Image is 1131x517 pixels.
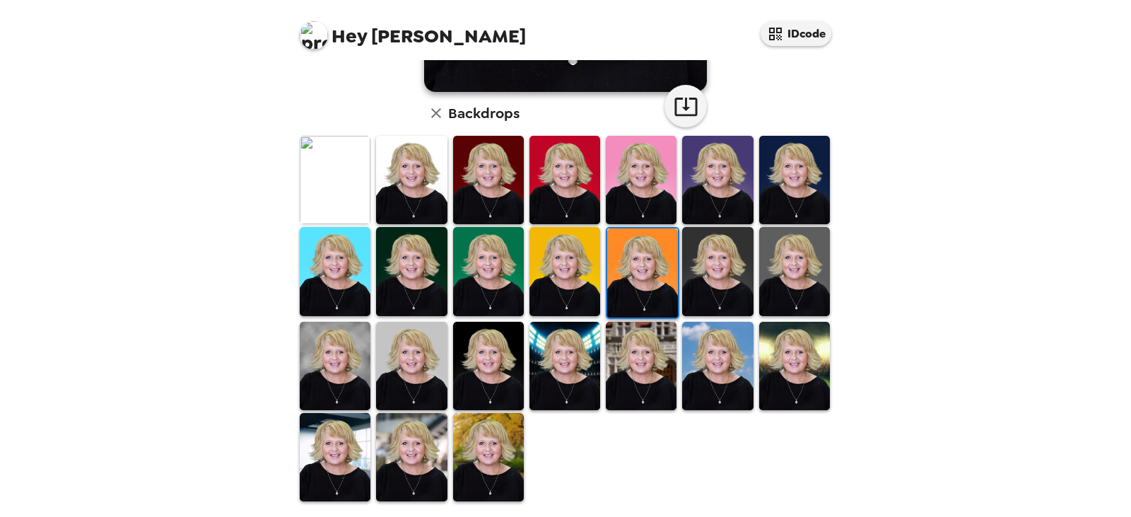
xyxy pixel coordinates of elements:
[300,14,526,46] span: [PERSON_NAME]
[300,21,328,50] img: profile pic
[300,136,370,224] img: Original
[332,23,367,49] span: Hey
[761,21,831,46] button: IDcode
[448,102,520,124] h6: Backdrops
